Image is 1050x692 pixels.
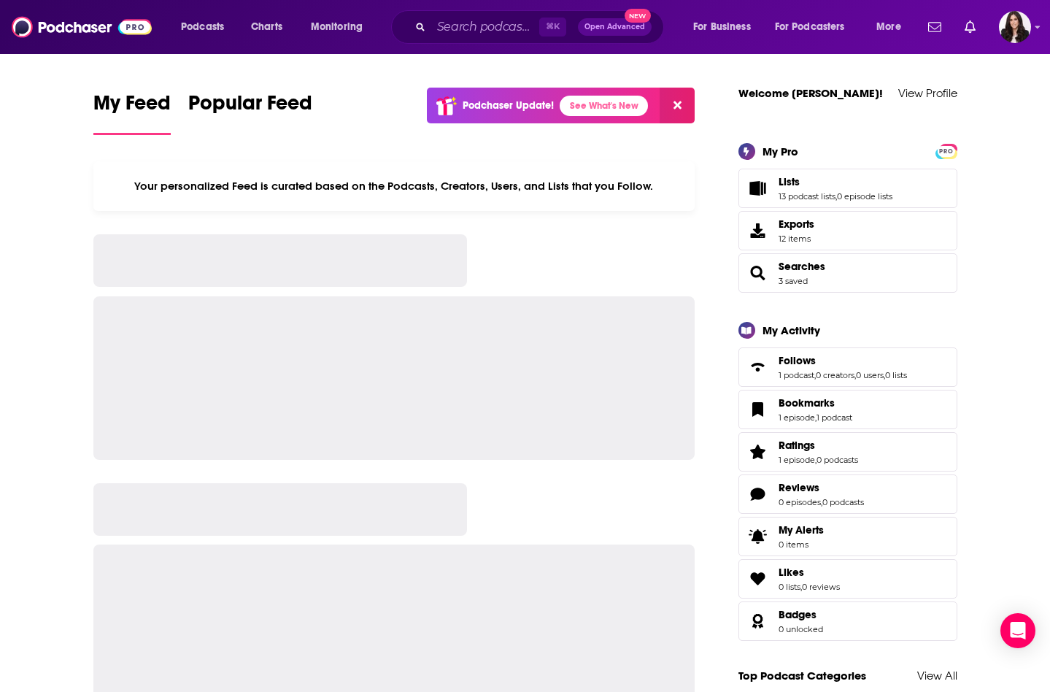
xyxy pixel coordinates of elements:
[837,191,892,201] a: 0 episode lists
[779,481,819,494] span: Reviews
[779,439,815,452] span: Ratings
[188,91,312,135] a: Popular Feed
[779,624,823,634] a: 0 unlocked
[463,99,554,112] p: Podchaser Update!
[884,370,885,380] span: ,
[779,354,816,367] span: Follows
[763,323,820,337] div: My Activity
[885,370,907,380] a: 0 lists
[738,169,957,208] span: Lists
[93,91,171,124] span: My Feed
[738,347,957,387] span: Follows
[738,86,883,100] a: Welcome [PERSON_NAME]!
[835,191,837,201] span: ,
[779,412,815,423] a: 1 episode
[779,582,800,592] a: 0 lists
[539,18,566,36] span: ⌘ K
[405,10,678,44] div: Search podcasts, credits, & more...
[738,432,957,472] span: Ratings
[1000,613,1035,648] div: Open Intercom Messenger
[738,253,957,293] span: Searches
[738,517,957,556] a: My Alerts
[693,17,751,37] span: For Business
[779,276,808,286] a: 3 saved
[856,370,884,380] a: 0 users
[779,455,815,465] a: 1 episode
[311,17,363,37] span: Monitoring
[816,370,854,380] a: 0 creators
[817,412,852,423] a: 1 podcast
[999,11,1031,43] img: User Profile
[779,481,864,494] a: Reviews
[999,11,1031,43] span: Logged in as RebeccaShapiro
[815,455,817,465] span: ,
[779,370,814,380] a: 1 podcast
[188,91,312,124] span: Popular Feed
[779,439,858,452] a: Ratings
[999,11,1031,43] button: Show profile menu
[917,669,957,683] a: View All
[779,523,824,537] span: My Alerts
[779,396,852,410] a: Bookmarks
[251,17,282,37] span: Charts
[779,497,821,507] a: 0 episodes
[815,412,817,423] span: ,
[181,17,224,37] span: Podcasts
[779,175,800,188] span: Lists
[779,218,814,231] span: Exports
[779,566,840,579] a: Likes
[738,559,957,599] span: Likes
[779,539,824,550] span: 0 items
[93,161,695,211] div: Your personalized Feed is curated based on the Podcasts, Creators, Users, and Lists that you Follow.
[560,96,648,116] a: See What's New
[821,497,822,507] span: ,
[738,601,957,641] span: Badges
[779,608,823,621] a: Badges
[779,608,817,621] span: Badges
[922,15,947,39] a: Show notifications dropdown
[93,91,171,135] a: My Feed
[779,234,814,244] span: 12 items
[744,526,773,547] span: My Alerts
[814,370,816,380] span: ,
[779,396,835,410] span: Bookmarks
[171,15,243,39] button: open menu
[431,15,539,39] input: Search podcasts, credits, & more...
[738,211,957,250] a: Exports
[744,442,773,462] a: Ratings
[242,15,291,39] a: Charts
[866,15,919,39] button: open menu
[779,175,892,188] a: Lists
[744,611,773,631] a: Badges
[12,13,152,41] img: Podchaser - Follow, Share and Rate Podcasts
[738,669,866,683] a: Top Podcast Categories
[959,15,981,39] a: Show notifications dropdown
[854,370,856,380] span: ,
[779,191,835,201] a: 13 podcast lists
[876,17,901,37] span: More
[775,17,845,37] span: For Podcasters
[584,23,645,31] span: Open Advanced
[744,484,773,504] a: Reviews
[744,357,773,377] a: Follows
[779,566,804,579] span: Likes
[802,582,840,592] a: 0 reviews
[744,178,773,199] a: Lists
[744,399,773,420] a: Bookmarks
[938,145,955,155] a: PRO
[738,390,957,429] span: Bookmarks
[578,18,652,36] button: Open AdvancedNew
[738,474,957,514] span: Reviews
[744,569,773,589] a: Likes
[625,9,651,23] span: New
[779,260,825,273] a: Searches
[683,15,769,39] button: open menu
[938,146,955,157] span: PRO
[763,145,798,158] div: My Pro
[765,15,866,39] button: open menu
[817,455,858,465] a: 0 podcasts
[779,354,907,367] a: Follows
